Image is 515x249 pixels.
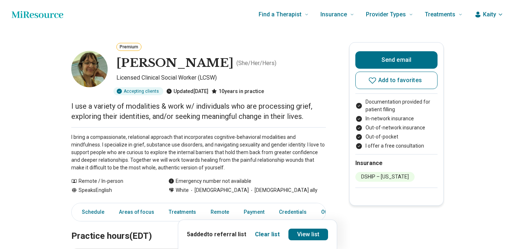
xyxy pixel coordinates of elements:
button: Clear list [255,230,280,239]
a: Other [317,205,343,220]
a: Schedule [73,205,109,220]
span: Treatments [425,9,455,20]
button: Send email [355,51,438,69]
button: Premium [116,43,141,51]
span: [DEMOGRAPHIC_DATA] [189,186,249,194]
a: Credentials [275,205,311,220]
a: View list [288,229,328,240]
div: Emergency number not available [168,177,251,185]
li: DSHIP – [US_STATE] [355,172,415,182]
div: Remote / In-person [71,177,154,185]
div: Accepting clients [113,87,163,95]
span: [DEMOGRAPHIC_DATA] ally [249,186,318,194]
a: Treatments [164,205,200,220]
ul: Payment options [355,98,438,150]
li: I offer a free consultation [355,142,438,150]
div: Speaks English [71,186,154,194]
a: Areas of focus [115,205,159,220]
span: White [176,186,189,194]
h1: [PERSON_NAME] [116,56,233,71]
h2: Insurance [355,159,438,168]
a: Home page [12,7,63,22]
span: Add to favorites [378,77,422,83]
p: ( She/Her/Hers ) [236,59,276,68]
span: Provider Types [366,9,406,20]
p: I use a variety of modalities & work w/ individuals who are processing grief, exploring their ide... [71,101,326,121]
span: Kaity [483,10,496,19]
img: Christine Houghton, Licensed Clinical Social Worker (LCSW) [71,51,108,87]
div: Updated [DATE] [166,87,208,95]
a: Payment [239,205,269,220]
li: In-network insurance [355,115,438,123]
p: 5 added [187,230,246,239]
li: Out-of-network insurance [355,124,438,132]
span: Find a Therapist [259,9,302,20]
li: Out-of-pocket [355,133,438,141]
a: Remote [206,205,233,220]
li: Documentation provided for patient filling [355,98,438,113]
p: Licensed Clinical Social Worker (LCSW) [116,73,326,84]
button: Add to favorites [355,72,438,89]
span: to referral list [207,231,246,238]
span: Insurance [320,9,347,20]
p: I bring a compassionate, relational approach that incorporates cognitive-behavioral modalities an... [71,133,326,172]
button: Kaity [474,10,503,19]
div: 10 years in practice [211,87,264,95]
h2: Practice hours (EDT) [71,213,326,242]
